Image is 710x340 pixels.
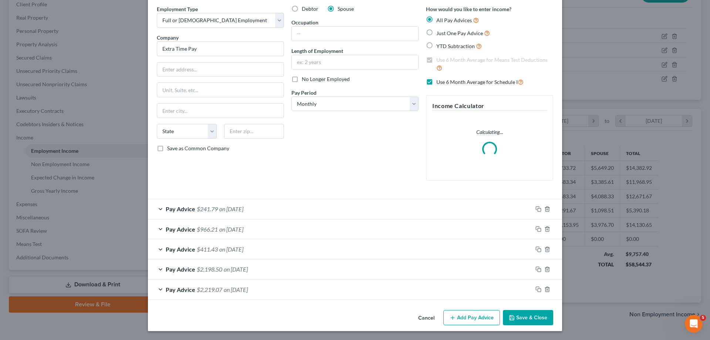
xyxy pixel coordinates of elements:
[166,205,195,212] span: Pay Advice
[412,311,440,326] button: Cancel
[292,55,418,69] input: ex: 2 years
[291,18,318,26] label: Occupation
[436,57,548,63] span: Use 6 Month Average for Means Test Deductions
[291,90,317,96] span: Pay Period
[443,310,500,326] button: Add Pay Advice
[157,34,179,41] span: Company
[700,315,706,321] span: 5
[432,101,547,111] h5: Income Calculator
[157,83,284,97] input: Unit, Suite, etc...
[302,76,350,82] span: No Longer Employed
[685,315,703,333] iframe: Intercom live chat
[197,266,222,273] span: $2,198.50
[167,145,229,151] span: Save as Common Company
[224,286,248,293] span: on [DATE]
[197,205,218,212] span: $241.79
[219,226,243,233] span: on [DATE]
[157,63,284,77] input: Enter address...
[291,47,343,55] label: Length of Employment
[166,286,195,293] span: Pay Advice
[503,310,553,326] button: Save & Close
[219,205,243,212] span: on [DATE]
[166,266,195,273] span: Pay Advice
[436,79,518,85] span: Use 6 Month Average for Schedule I
[166,226,195,233] span: Pay Advice
[197,286,222,293] span: $2,219.07
[224,124,284,139] input: Enter zip...
[436,43,475,49] span: YTD Subtraction
[436,30,483,36] span: Just One Pay Advice
[197,246,218,253] span: $411.43
[432,128,547,136] p: Calculating...
[166,246,195,253] span: Pay Advice
[302,6,318,12] span: Debtor
[157,6,198,12] span: Employment Type
[426,5,511,13] label: How would you like to enter income?
[157,104,284,118] input: Enter city...
[197,226,218,233] span: $966.21
[157,41,284,56] input: Search company by name...
[219,246,243,253] span: on [DATE]
[436,17,472,23] span: All Pay Advices
[338,6,354,12] span: Spouse
[292,27,418,41] input: --
[224,266,248,273] span: on [DATE]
